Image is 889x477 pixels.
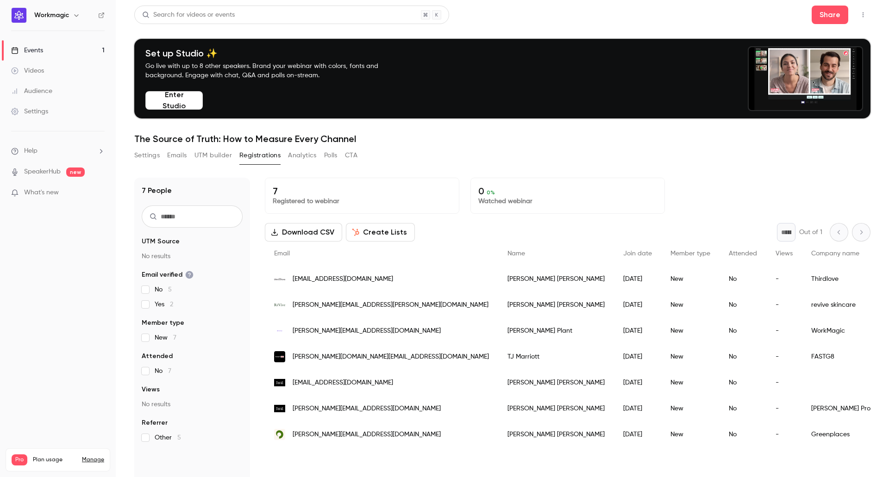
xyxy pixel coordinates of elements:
[177,434,181,441] span: 5
[766,266,802,292] div: -
[273,197,451,206] p: Registered to webinar
[11,107,48,116] div: Settings
[498,266,614,292] div: [PERSON_NAME] [PERSON_NAME]
[145,91,203,110] button: Enter Studio
[498,421,614,447] div: [PERSON_NAME] [PERSON_NAME]
[799,228,822,237] p: Out of 1
[720,344,766,370] div: No
[720,318,766,344] div: No
[776,250,793,257] span: Views
[11,66,44,75] div: Videos
[614,421,661,447] div: [DATE]
[155,300,173,309] span: Yes
[274,325,285,336] img: workmagic.io
[288,148,317,163] button: Analytics
[265,223,342,242] button: Download CSV
[614,344,661,370] div: [DATE]
[498,396,614,421] div: [PERSON_NAME] [PERSON_NAME]
[661,344,720,370] div: New
[173,335,176,341] span: 7
[142,237,180,246] span: UTM Source
[661,318,720,344] div: New
[720,266,766,292] div: No
[24,167,61,177] a: SpeakerHub
[766,370,802,396] div: -
[142,352,173,361] span: Attended
[498,370,614,396] div: [PERSON_NAME] [PERSON_NAME]
[345,148,357,163] button: CTA
[274,278,285,280] img: thirdlove.com
[239,148,281,163] button: Registrations
[274,429,285,440] img: greenplaces.com
[155,285,172,294] span: No
[142,237,243,442] section: facet-groups
[293,326,441,336] span: [PERSON_NAME][EMAIL_ADDRESS][DOMAIN_NAME]
[142,270,194,279] span: Email verified
[11,87,52,96] div: Audience
[661,396,720,421] div: New
[623,250,652,257] span: Join date
[273,186,451,197] p: 7
[11,146,105,156] li: help-dropdown-opener
[766,344,802,370] div: -
[293,378,393,388] span: [EMAIL_ADDRESS][DOMAIN_NAME]
[293,352,489,362] span: [PERSON_NAME][DOMAIN_NAME][EMAIL_ADDRESS][DOMAIN_NAME]
[168,368,171,374] span: 7
[134,133,870,144] h1: The Source of Truth: How to Measure Every Channel
[134,148,160,163] button: Settings
[194,148,232,163] button: UTM builder
[614,396,661,421] div: [DATE]
[142,10,235,20] div: Search for videos or events
[142,318,184,328] span: Member type
[670,250,710,257] span: Member type
[293,430,441,440] span: [PERSON_NAME][EMAIL_ADDRESS][DOMAIN_NAME]
[142,418,168,427] span: Referrer
[155,366,171,376] span: No
[82,456,104,464] a: Manage
[274,379,285,386] img: davidprotein.com
[614,370,661,396] div: [DATE]
[498,344,614,370] div: TJ Marriott
[34,11,69,20] h6: Workmagic
[766,421,802,447] div: -
[274,405,285,412] img: davidprotein.com
[145,62,400,80] p: Go live with up to 8 other speakers. Brand your webinar with colors, fonts and background. Engage...
[66,167,85,177] span: new
[766,396,802,421] div: -
[478,186,657,197] p: 0
[487,189,495,196] span: 0 %
[274,250,290,257] span: Email
[614,318,661,344] div: [DATE]
[24,188,59,198] span: What's new
[614,266,661,292] div: [DATE]
[812,6,848,24] button: Share
[145,48,400,59] h4: Set up Studio ✨
[720,396,766,421] div: No
[811,250,859,257] span: Company name
[155,433,181,442] span: Other
[11,46,43,55] div: Events
[24,146,38,156] span: Help
[142,400,243,409] p: No results
[33,456,76,464] span: Plan usage
[142,185,172,196] h1: 7 People
[661,370,720,396] div: New
[720,292,766,318] div: No
[142,385,160,394] span: Views
[478,197,657,206] p: Watched webinar
[274,351,285,362] img: fastg8.com
[12,454,27,465] span: Pro
[498,292,614,318] div: [PERSON_NAME] [PERSON_NAME]
[661,292,720,318] div: New
[293,274,393,284] span: [EMAIL_ADDRESS][DOMAIN_NAME]
[142,252,243,261] p: No results
[12,8,26,23] img: Workmagic
[498,318,614,344] div: [PERSON_NAME] Plant
[346,223,415,242] button: Create Lists
[766,318,802,344] div: -
[661,266,720,292] div: New
[661,421,720,447] div: New
[274,299,285,310] img: reviveskincare.com
[729,250,757,257] span: Attended
[324,148,338,163] button: Polls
